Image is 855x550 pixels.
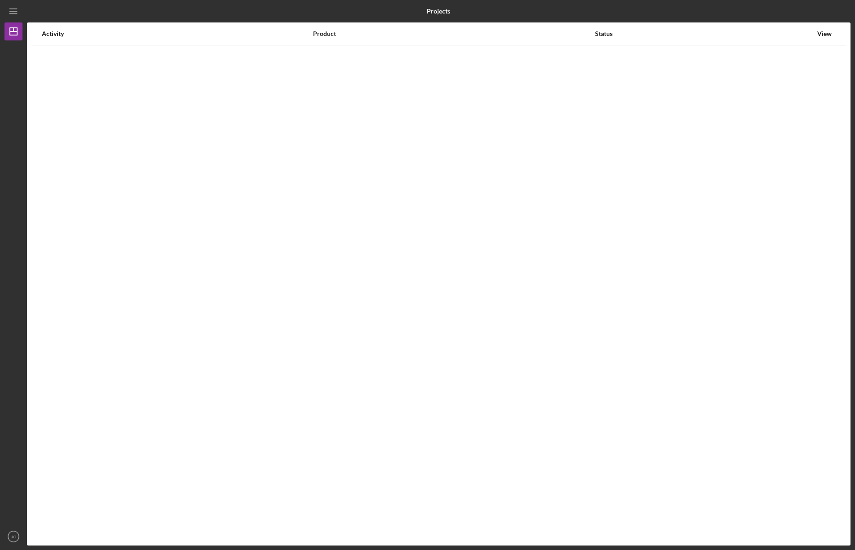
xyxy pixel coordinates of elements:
[11,534,16,539] text: JC
[595,30,812,37] div: Status
[4,528,22,546] button: JC
[427,8,450,15] b: Projects
[813,30,836,37] div: View
[42,30,312,37] div: Activity
[313,30,594,37] div: Product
